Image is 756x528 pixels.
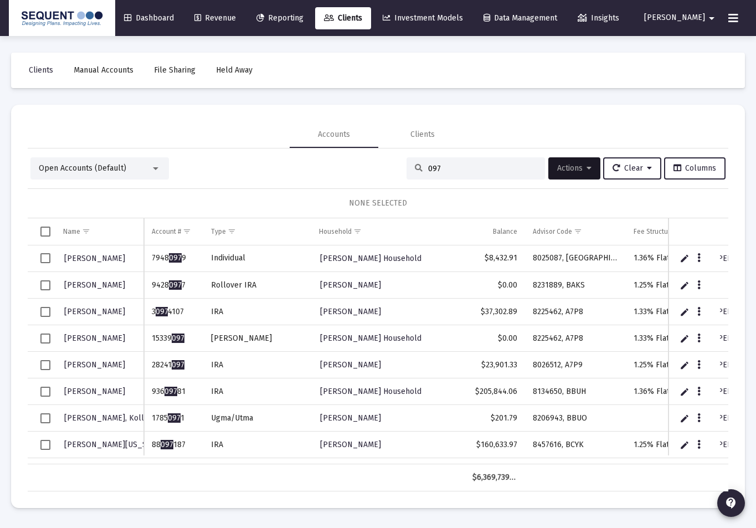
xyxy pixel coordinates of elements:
a: Investment Models [374,7,472,29]
a: [PERSON_NAME] [63,330,126,346]
td: 1.25% Flat Rate [626,272,706,299]
td: 936 81 [144,378,203,405]
span: 097 [172,360,184,370]
td: Column Balance [465,218,525,245]
span: [PERSON_NAME] [64,254,125,263]
span: [PERSON_NAME] [320,360,381,370]
a: Clients [315,7,371,29]
a: [PERSON_NAME] [319,357,382,373]
a: [PERSON_NAME], Kollyns [63,410,157,426]
span: 097 [156,307,168,316]
td: $160,633.97 [465,432,525,458]
a: [PERSON_NAME] [63,250,126,266]
td: IRA [203,378,311,405]
div: Select row [40,280,50,290]
span: [PERSON_NAME] [320,413,381,423]
span: Columns [673,163,716,173]
div: Select row [40,413,50,423]
span: Held Away [216,65,253,75]
div: Accounts [318,129,350,140]
a: Insights [569,7,628,29]
td: Column Fee Structure(s) [626,218,706,245]
a: Edit [680,253,690,263]
img: Dashboard [17,7,107,29]
span: File Sharing [154,65,196,75]
td: 7410 0 [144,458,203,485]
span: Show filter options for column 'Household' [353,227,362,235]
span: [PERSON_NAME] Household [320,334,421,343]
span: 097 [169,253,182,263]
mat-icon: arrow_drop_down [705,7,718,29]
td: 8225462, A7P8 [525,299,626,325]
a: [PERSON_NAME] [63,304,126,320]
a: Edit [680,280,690,290]
td: 1785 1 [144,405,203,432]
span: 097 [169,280,182,290]
a: [PERSON_NAME] [63,357,126,373]
td: Column Advisor Code [525,218,626,245]
a: [PERSON_NAME][US_STATE] [63,437,166,453]
td: 1.36% Flat Rate [626,458,706,485]
a: [PERSON_NAME] [319,304,382,320]
span: Show filter options for column 'Type' [228,227,236,235]
span: [PERSON_NAME] [64,280,125,290]
td: 1.33% Flat Rate [626,299,706,325]
a: [PERSON_NAME] [319,410,382,426]
span: Insights [578,13,619,23]
td: 88 187 [144,432,203,458]
input: Search [428,164,537,173]
a: Manual Accounts [65,59,142,81]
td: 1.25% Flat Rate [626,352,706,378]
div: Advisor Code [533,227,572,236]
span: Clients [324,13,362,23]
a: Data Management [475,7,566,29]
td: 1.33% Flat Rate [626,325,706,352]
a: Clients [20,59,62,81]
td: $23,901.33 [465,352,525,378]
a: Reporting [248,7,312,29]
span: Show filter options for column 'Name' [82,227,90,235]
td: Column Household [311,218,465,245]
td: $0.00 [465,272,525,299]
span: [PERSON_NAME] [64,334,125,343]
td: IRA [203,458,311,485]
td: $0.00 [465,325,525,352]
span: Data Management [484,13,557,23]
span: 097 [172,334,184,343]
span: [PERSON_NAME] Household [320,387,421,396]
div: Account # [152,227,181,236]
div: Household [319,227,352,236]
td: 9428 7 [144,272,203,299]
span: [PERSON_NAME] [64,360,125,370]
a: Dashboard [115,7,183,29]
a: [PERSON_NAME] [319,437,382,453]
td: $205,844.06 [465,378,525,405]
td: Column Name [55,218,144,245]
span: [PERSON_NAME] [644,13,705,23]
td: 8026512, A7P9 [525,352,626,378]
div: Name [63,227,80,236]
td: Column Account # [144,218,203,245]
span: Dashboard [124,13,174,23]
span: Manual Accounts [74,65,133,75]
button: [PERSON_NAME] [631,7,719,29]
a: Edit [680,334,690,344]
td: 1.36% Flat Rate [626,378,706,405]
a: [PERSON_NAME] [63,277,126,293]
span: Investment Models [383,13,463,23]
td: 8225462, A7P8 [525,325,626,352]
a: Edit [680,360,690,370]
td: 1.25% Flat Rate [626,432,706,458]
a: Edit [680,387,690,397]
span: Open Accounts (Default) [39,163,126,173]
button: Actions [548,157,600,180]
span: [PERSON_NAME] Household [320,254,421,263]
span: 097 [164,387,177,396]
span: [PERSON_NAME] [320,307,381,316]
div: Select all [40,227,50,237]
td: Ugma/Utma [203,405,311,432]
a: [PERSON_NAME] [319,277,382,293]
td: Column Type [203,218,311,245]
div: Select row [40,307,50,317]
td: 8231889, BAKS [525,272,626,299]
